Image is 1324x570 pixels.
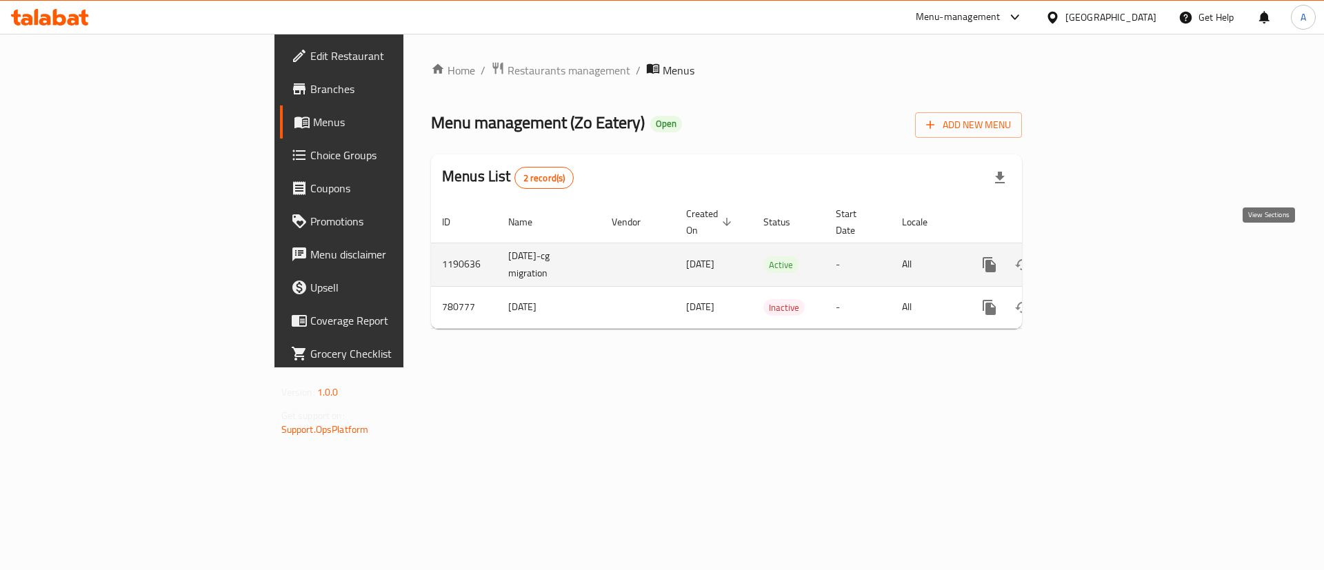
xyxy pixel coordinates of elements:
span: Add New Menu [926,116,1011,134]
span: Start Date [836,205,874,238]
a: Restaurants management [491,61,630,79]
button: Add New Menu [915,112,1022,138]
div: [GEOGRAPHIC_DATA] [1065,10,1156,25]
div: Export file [983,161,1016,194]
span: Vendor [612,214,659,230]
a: Upsell [280,271,496,304]
span: Promotions [310,213,485,230]
td: [DATE] [497,286,601,328]
td: [DATE]-cg migration [497,243,601,286]
span: Coverage Report [310,312,485,329]
a: Menu disclaimer [280,238,496,271]
span: Restaurants management [508,62,630,79]
a: Branches [280,72,496,105]
span: [DATE] [686,298,714,316]
table: enhanced table [431,201,1116,329]
span: Coupons [310,180,485,196]
span: Inactive [763,300,805,316]
button: more [973,291,1006,324]
span: [DATE] [686,255,714,273]
span: Name [508,214,550,230]
span: Open [650,118,682,130]
span: Menus [313,114,485,130]
span: Choice Groups [310,147,485,163]
div: Inactive [763,299,805,316]
span: Version: [281,383,315,401]
span: Status [763,214,808,230]
a: Choice Groups [280,139,496,172]
td: All [891,243,962,286]
button: Change Status [1006,291,1039,324]
span: Locale [902,214,945,230]
span: 2 record(s) [515,172,574,185]
th: Actions [962,201,1116,243]
a: Edit Restaurant [280,39,496,72]
span: Created On [686,205,736,238]
span: 1.0.0 [317,383,339,401]
span: Menu management ( Zo Eatery ) [431,107,645,138]
td: - [825,243,891,286]
td: All [891,286,962,328]
div: Active [763,256,799,273]
span: Upsell [310,279,485,296]
span: Grocery Checklist [310,345,485,362]
span: Get support on: [281,407,345,425]
a: Promotions [280,205,496,238]
a: Coverage Report [280,304,496,337]
a: Menus [280,105,496,139]
div: Total records count [514,167,574,189]
span: Menu disclaimer [310,246,485,263]
li: / [636,62,641,79]
a: Grocery Checklist [280,337,496,370]
span: Edit Restaurant [310,48,485,64]
button: more [973,248,1006,281]
span: A [1301,10,1306,25]
span: Active [763,257,799,273]
h2: Menus List [442,166,574,189]
span: Menus [663,62,694,79]
nav: breadcrumb [431,61,1022,79]
button: Change Status [1006,248,1039,281]
div: Open [650,116,682,132]
td: - [825,286,891,328]
div: Menu-management [916,9,1001,26]
span: Branches [310,81,485,97]
a: Coupons [280,172,496,205]
a: Support.OpsPlatform [281,420,369,438]
span: ID [442,214,468,230]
